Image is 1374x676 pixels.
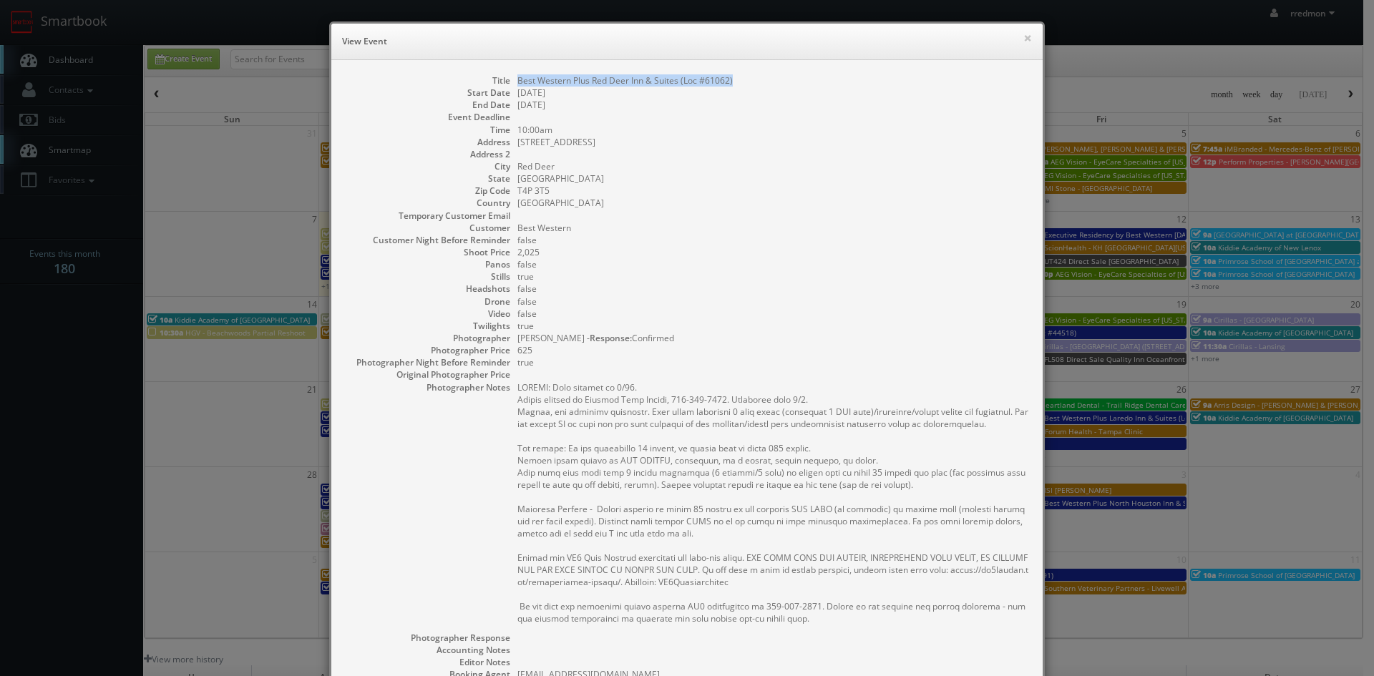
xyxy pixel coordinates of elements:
dt: Photographer [346,332,510,344]
dd: false [517,258,1028,270]
dt: State [346,172,510,185]
dt: Drone [346,295,510,308]
dd: true [517,320,1028,332]
dd: [DATE] [517,87,1028,99]
dt: Twilights [346,320,510,332]
dt: Start Date [346,87,510,99]
dt: City [346,160,510,172]
h6: View Event [342,34,1032,49]
dt: Photographer Price [346,344,510,356]
dd: [DATE] [517,99,1028,111]
dt: Photographer Night Before Reminder [346,356,510,368]
dt: Event Deadline [346,111,510,123]
dt: Original Photographer Price [346,368,510,381]
dt: Time [346,124,510,136]
dd: true [517,356,1028,368]
dt: Shoot Price [346,246,510,258]
dd: Best Western Plus Red Deer Inn & Suites (Loc #61062) [517,74,1028,87]
dt: End Date [346,99,510,111]
dt: Zip Code [346,185,510,197]
button: × [1023,33,1032,43]
dt: Stills [346,270,510,283]
dd: T4P 3T5 [517,185,1028,197]
dd: 2,025 [517,246,1028,258]
dt: Address [346,136,510,148]
dt: Country [346,197,510,209]
dt: Video [346,308,510,320]
dd: false [517,234,1028,246]
dt: Editor Notes [346,656,510,668]
dd: Best Western [517,222,1028,234]
dt: Title [346,74,510,87]
dd: 625 [517,344,1028,356]
dt: Accounting Notes [346,644,510,656]
pre: LOREMI: Dolo sitamet co 0/96. Adipis elitsed do Eiusmod Temp Incidi, 716-349-7472. Utlaboree dolo... [517,381,1028,624]
dt: Customer Night Before Reminder [346,234,510,246]
dt: Customer [346,222,510,234]
dd: 10:00am [517,124,1028,136]
dt: Photographer Notes [346,381,510,393]
dd: [PERSON_NAME] - Confirmed [517,332,1028,344]
dd: [STREET_ADDRESS] [517,136,1028,148]
dt: Photographer Response [346,632,510,644]
dt: Panos [346,258,510,270]
dd: [GEOGRAPHIC_DATA] [517,197,1028,209]
dd: Red Deer [517,160,1028,172]
b: Response: [590,332,632,344]
dt: Headshots [346,283,510,295]
dt: Temporary Customer Email [346,210,510,222]
dd: true [517,270,1028,283]
dd: false [517,295,1028,308]
dd: [GEOGRAPHIC_DATA] [517,172,1028,185]
dd: false [517,283,1028,295]
dd: false [517,308,1028,320]
dt: Address 2 [346,148,510,160]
